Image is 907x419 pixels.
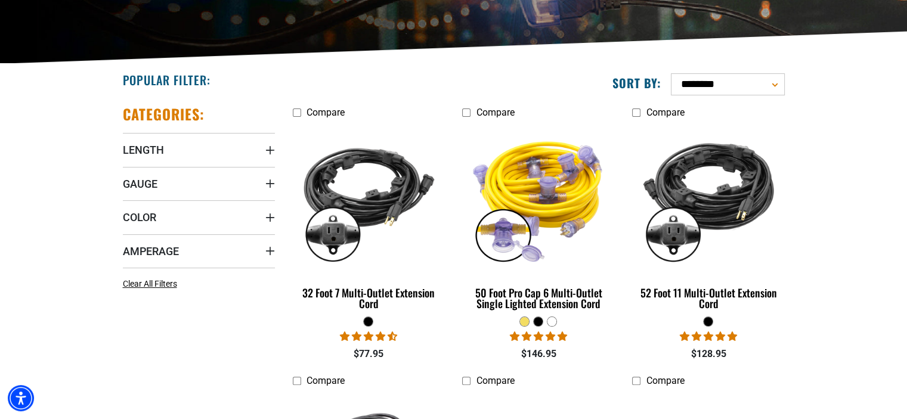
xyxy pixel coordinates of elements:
[123,210,156,224] span: Color
[340,331,397,342] span: 4.71 stars
[123,234,275,268] summary: Amperage
[632,124,784,316] a: black 52 Foot 11 Multi-Outlet Extension Cord
[123,200,275,234] summary: Color
[293,347,445,361] div: $77.95
[463,130,614,267] img: yellow
[632,287,784,309] div: 52 Foot 11 Multi-Outlet Extension Cord
[123,244,179,258] span: Amperage
[646,375,684,386] span: Compare
[293,287,445,309] div: 32 Foot 7 Multi-Outlet Extension Cord
[293,124,445,316] a: black 32 Foot 7 Multi-Outlet Extension Cord
[123,177,157,191] span: Gauge
[123,105,205,123] h2: Categories:
[8,385,34,411] div: Accessibility Menu
[123,72,211,88] h2: Popular Filter:
[123,143,164,157] span: Length
[476,375,514,386] span: Compare
[123,133,275,166] summary: Length
[462,124,614,316] a: yellow 50 Foot Pro Cap 6 Multi-Outlet Single Lighted Extension Cord
[462,287,614,309] div: 50 Foot Pro Cap 6 Multi-Outlet Single Lighted Extension Cord
[632,347,784,361] div: $128.95
[293,130,444,267] img: black
[476,107,514,118] span: Compare
[680,331,737,342] span: 4.95 stars
[462,347,614,361] div: $146.95
[510,331,567,342] span: 4.80 stars
[123,278,182,290] a: Clear All Filters
[633,130,784,267] img: black
[307,107,345,118] span: Compare
[123,167,275,200] summary: Gauge
[307,375,345,386] span: Compare
[123,279,177,288] span: Clear All Filters
[646,107,684,118] span: Compare
[612,75,661,91] label: Sort by:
